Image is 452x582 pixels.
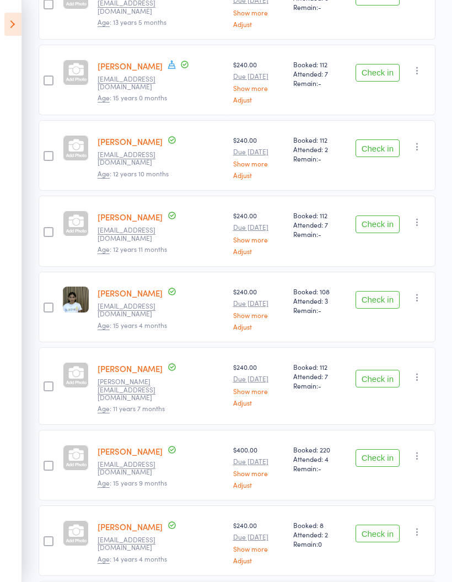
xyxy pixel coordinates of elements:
span: Booked: 112 [293,362,344,371]
div: $240.00 [233,362,285,406]
span: - [318,78,321,88]
a: Show more [233,9,285,16]
span: 0 [318,539,322,548]
span: Booked: 112 [293,135,344,144]
span: Remain: [293,464,344,473]
a: Adjust [233,171,285,179]
small: Due [DATE] [233,375,285,382]
a: Show more [233,236,285,243]
a: Show more [233,470,285,477]
span: - [318,464,321,473]
span: Remain: [293,78,344,88]
a: Adjust [233,323,285,330]
span: Remain: [293,305,344,315]
small: sumarao1@gmail.com [98,536,169,552]
a: [PERSON_NAME] [98,521,163,532]
div: $240.00 [233,520,285,564]
span: Remain: [293,154,344,163]
a: [PERSON_NAME] [98,287,163,299]
span: Booked: 108 [293,287,344,296]
a: Adjust [233,399,285,406]
span: : 14 years 4 months [98,554,167,564]
span: Booked: 112 [293,211,344,220]
a: [PERSON_NAME] [98,136,163,147]
div: $240.00 [233,287,285,330]
a: Show more [233,387,285,395]
small: Due [DATE] [233,299,285,307]
span: : 13 years 5 months [98,17,166,27]
button: Check in [356,215,400,233]
span: - [318,229,321,239]
span: Attended: 7 [293,371,344,381]
a: Show more [233,84,285,91]
small: venkat.mylapuram@gmail.com [98,378,169,401]
a: Show more [233,311,285,319]
span: Booked: 112 [293,60,344,69]
span: : 12 years 10 months [98,169,169,179]
button: Check in [356,64,400,82]
small: Due [DATE] [233,223,285,231]
span: Remain: [293,539,344,548]
img: image1755458483.png [63,287,89,312]
small: smarakani@gmail.com [98,302,169,318]
a: Show more [233,160,285,167]
span: - [318,305,321,315]
a: [PERSON_NAME] [98,445,163,457]
button: Check in [356,139,400,157]
a: Adjust [233,557,285,564]
div: $400.00 [233,445,285,488]
button: Check in [356,291,400,309]
span: - [318,2,321,12]
span: Booked: 220 [293,445,344,454]
span: : 15 years 9 months [98,478,167,488]
a: Adjust [233,96,285,103]
small: Due [DATE] [233,148,285,155]
span: - [318,381,321,390]
small: Due [DATE] [233,72,285,80]
small: vrrajesh@gmail.com [98,460,169,476]
a: [PERSON_NAME] [98,363,163,374]
a: [PERSON_NAME] [98,60,163,72]
button: Check in [356,370,400,387]
small: Due [DATE] [233,533,285,541]
span: Remain: [293,2,344,12]
span: : 15 years 0 months [98,93,167,103]
div: $240.00 [233,60,285,103]
span: Remain: [293,381,344,390]
small: kumaresand09@gmail.com [98,226,169,242]
span: Attended: 7 [293,69,344,78]
span: Remain: [293,229,344,239]
a: Adjust [233,247,285,255]
span: Attended: 4 [293,454,344,464]
span: Attended: 3 [293,296,344,305]
a: [PERSON_NAME] [98,211,163,223]
a: Adjust [233,20,285,28]
span: - [318,154,321,163]
span: Attended: 7 [293,220,344,229]
span: Attended: 2 [293,144,344,154]
div: $240.00 [233,135,285,179]
button: Check in [356,449,400,467]
small: srinivas.bihana@gmail.com [98,150,169,166]
a: Show more [233,545,285,552]
span: : 12 years 11 months [98,244,167,254]
span: : 15 years 4 months [98,320,167,330]
small: kkiranreddy5@gmail.com [98,75,169,91]
small: Due [DATE] [233,457,285,465]
button: Check in [356,525,400,542]
a: Adjust [233,481,285,488]
span: Attended: 2 [293,530,344,539]
span: Booked: 8 [293,520,344,530]
span: : 11 years 7 months [98,403,165,413]
div: $240.00 [233,211,285,254]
